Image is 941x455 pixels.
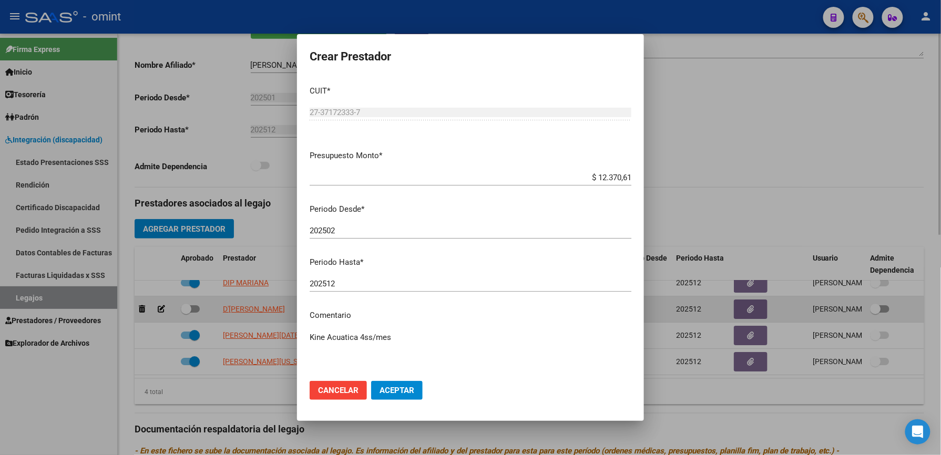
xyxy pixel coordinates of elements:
[310,47,631,67] h2: Crear Prestador
[310,309,631,322] p: Comentario
[380,386,414,395] span: Aceptar
[310,256,631,268] p: Periodo Hasta
[371,381,423,400] button: Aceptar
[310,203,631,215] p: Periodo Desde
[318,386,359,395] span: Cancelar
[310,85,631,97] p: CUIT
[310,150,631,162] p: Presupuesto Monto
[310,381,367,400] button: Cancelar
[905,419,930,444] div: Open Intercom Messenger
